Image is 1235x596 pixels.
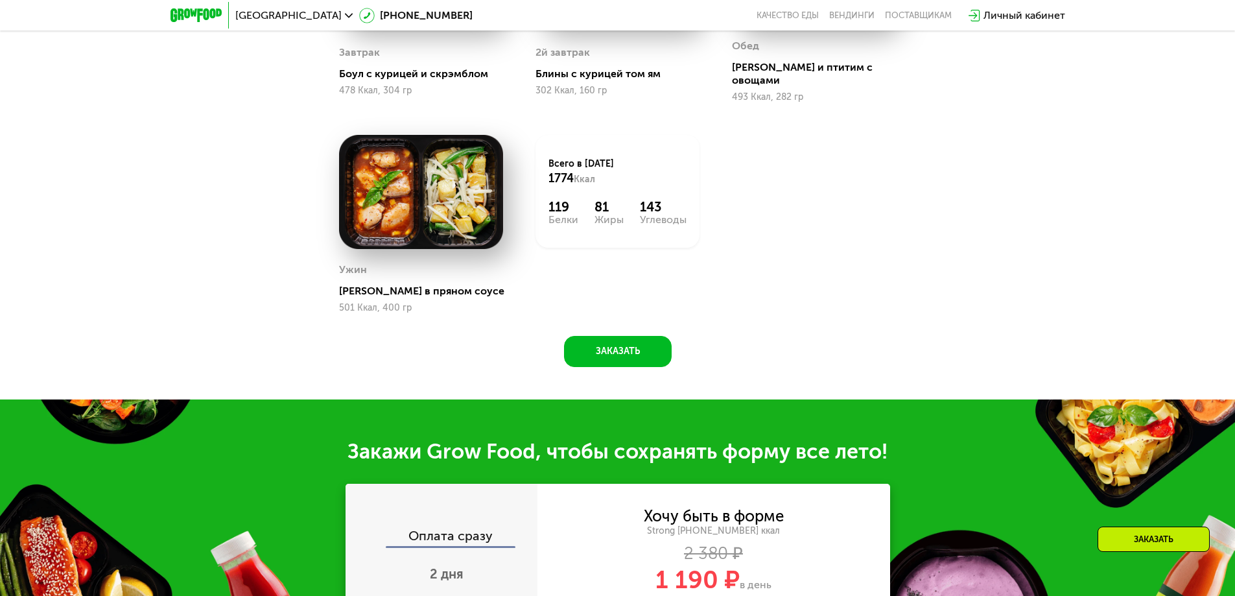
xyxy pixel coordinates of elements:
[537,525,890,537] div: Strong [PHONE_NUMBER] ккал
[829,10,875,21] a: Вендинги
[757,10,819,21] a: Качество еды
[732,36,759,56] div: Обед
[640,215,687,225] div: Углеводы
[548,158,687,186] div: Всего в [DATE]
[564,336,672,367] button: Заказать
[594,199,624,215] div: 81
[235,10,342,21] span: [GEOGRAPHIC_DATA]
[430,566,464,582] span: 2 дня
[339,303,503,313] div: 501 Ккал, 400 гр
[655,565,740,595] span: 1 190 ₽
[983,8,1065,23] div: Личный кабинет
[339,285,513,298] div: [PERSON_NAME] в пряном соусе
[339,67,513,80] div: Боул с курицей и скрэмблом
[535,86,700,96] div: 302 Ккал, 160 гр
[339,86,503,96] div: 478 Ккал, 304 гр
[594,215,624,225] div: Жиры
[548,171,574,185] span: 1774
[740,578,771,591] span: в день
[548,215,578,225] div: Белки
[644,509,784,523] div: Хочу быть в форме
[732,61,906,87] div: [PERSON_NAME] и птитим с овощами
[347,529,537,546] div: Оплата сразу
[640,199,687,215] div: 143
[1098,527,1210,552] div: Заказать
[359,8,473,23] a: [PHONE_NUMBER]
[339,43,380,62] div: Завтрак
[535,43,590,62] div: 2й завтрак
[574,174,595,185] span: Ккал
[732,92,896,102] div: 493 Ккал, 282 гр
[885,10,952,21] div: поставщикам
[535,67,710,80] div: Блины с курицей том ям
[537,547,890,561] div: 2 380 ₽
[339,260,367,280] div: Ужин
[548,199,578,215] div: 119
